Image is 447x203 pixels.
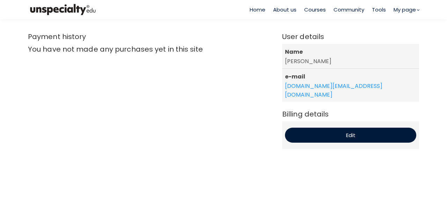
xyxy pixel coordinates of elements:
a: My page [394,6,419,14]
span: My page [394,6,416,14]
a: Tools [372,6,386,14]
span: You have not made any purchases yet in this site [28,44,203,54]
span: Payment history [28,31,275,42]
span: e-mail [285,72,416,81]
span: [PERSON_NAME] [285,57,331,65]
button: Edit [285,128,416,143]
a: Community [334,6,364,14]
a: About us [273,6,296,14]
a: [DOMAIN_NAME][EMAIL_ADDRESS][DOMAIN_NAME] [285,82,382,99]
a: Courses [304,6,326,14]
span: Name [285,47,416,56]
img: bc390a18feecddb333977e298b3a00a1.png [28,2,98,17]
span: Billing details [282,109,419,120]
span: User details [282,31,419,42]
a: Home [250,6,265,14]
